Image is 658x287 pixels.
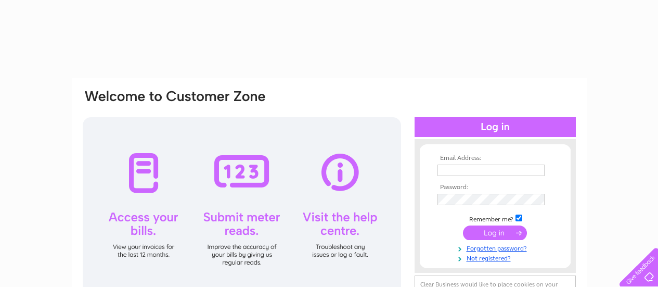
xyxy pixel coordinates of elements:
input: Submit [463,226,527,240]
a: Forgotten password? [437,243,556,253]
th: Email Address: [435,155,556,162]
th: Password: [435,184,556,191]
td: Remember me? [435,213,556,223]
a: Not registered? [437,253,556,263]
